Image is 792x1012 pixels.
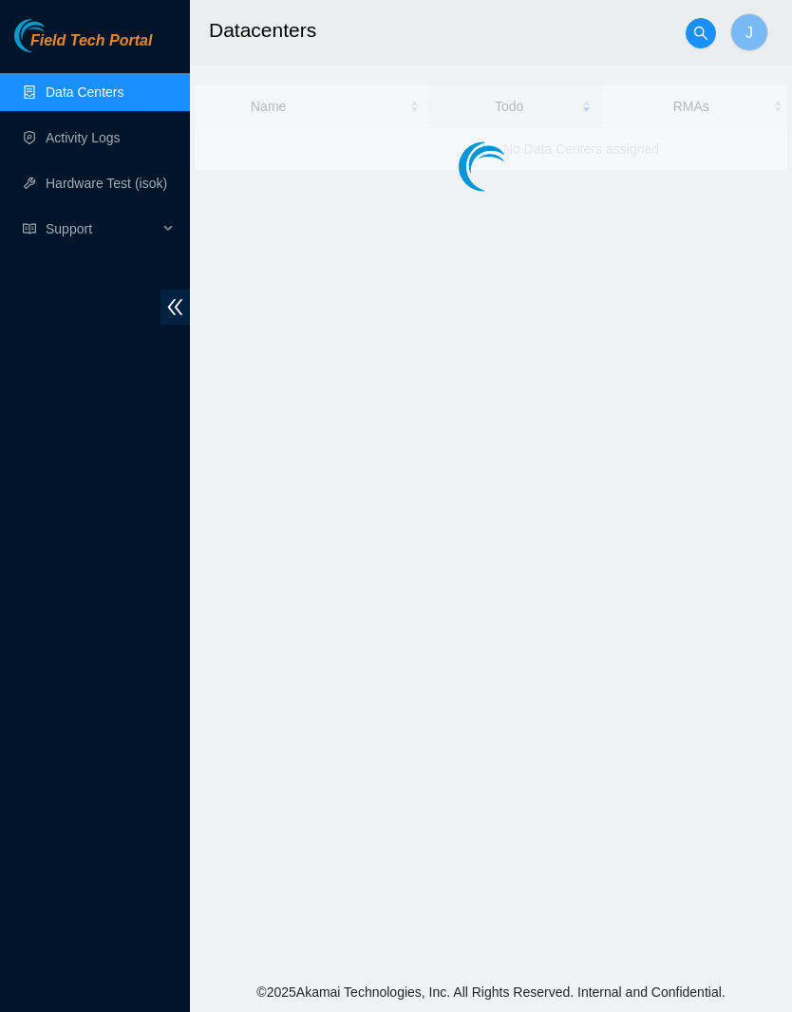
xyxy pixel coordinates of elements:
footer: © 2025 Akamai Technologies, Inc. All Rights Reserved. Internal and Confidential. [190,972,792,1012]
span: J [745,21,753,45]
span: search [687,26,715,41]
span: read [23,222,36,235]
a: Activity Logs [46,130,121,145]
span: Field Tech Portal [30,32,152,50]
button: search [686,18,716,48]
a: Data Centers [46,84,123,100]
a: Hardware Test (isok) [46,176,167,191]
span: double-left [160,290,190,325]
img: Akamai Technologies [14,19,96,52]
a: Akamai TechnologiesField Tech Portal [14,34,152,59]
span: Support [46,210,158,248]
button: J [730,13,768,51]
